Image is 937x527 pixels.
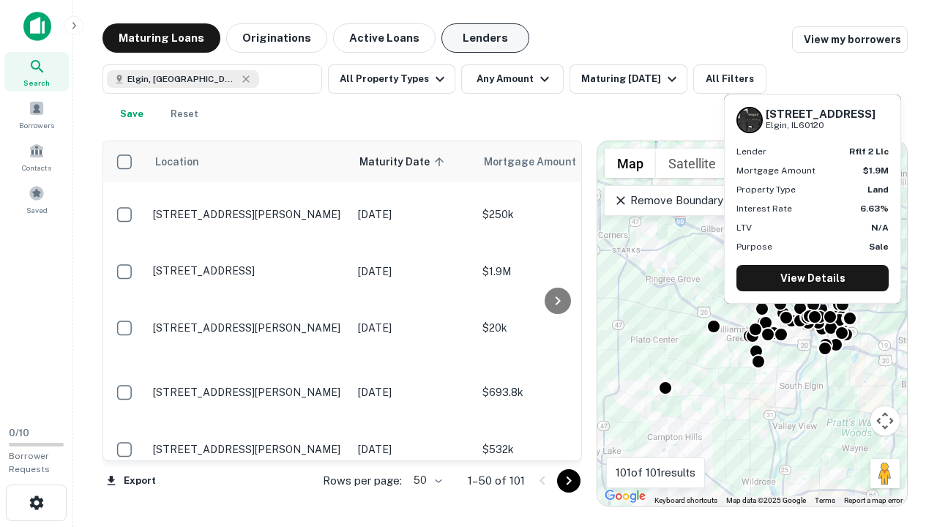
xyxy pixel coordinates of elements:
[226,23,327,53] button: Originations
[613,192,723,209] p: Remove Boundary
[108,100,155,129] button: Save your search to get updates of matches that match your search criteria.
[849,146,889,157] strong: rflf 2 llc
[4,94,69,134] a: Borrowers
[161,100,208,129] button: Reset
[358,320,468,336] p: [DATE]
[482,320,629,336] p: $20k
[358,206,468,223] p: [DATE]
[654,496,717,506] button: Keyboard shortcuts
[616,464,695,482] p: 101 of 101 results
[601,487,649,506] a: Open this area in Google Maps (opens a new window)
[736,183,796,196] p: Property Type
[102,470,160,492] button: Export
[871,223,889,233] strong: N/A
[4,52,69,91] a: Search
[867,184,889,195] strong: Land
[153,264,343,277] p: [STREET_ADDRESS]
[408,470,444,491] div: 50
[4,179,69,219] a: Saved
[26,204,48,216] span: Saved
[605,149,656,178] button: Show street map
[475,141,636,182] th: Mortgage Amount
[870,406,900,436] button: Map camera controls
[736,202,792,215] p: Interest Rate
[693,64,766,94] button: All Filters
[736,145,766,158] p: Lender
[863,165,889,176] strong: $1.9M
[351,141,475,182] th: Maturity Date
[736,240,772,253] p: Purpose
[468,472,525,490] p: 1–50 of 101
[102,23,220,53] button: Maturing Loans
[23,77,50,89] span: Search
[482,263,629,280] p: $1.9M
[323,472,402,490] p: Rows per page:
[359,153,449,171] span: Maturity Date
[869,242,889,252] strong: Sale
[484,153,595,171] span: Mortgage Amount
[482,206,629,223] p: $250k
[153,443,343,456] p: [STREET_ADDRESS][PERSON_NAME]
[358,384,468,400] p: [DATE]
[153,386,343,399] p: [STREET_ADDRESS][PERSON_NAME]
[656,149,728,178] button: Show satellite imagery
[328,64,455,94] button: All Property Types
[333,23,436,53] button: Active Loans
[570,64,687,94] button: Maturing [DATE]
[358,441,468,457] p: [DATE]
[153,208,343,221] p: [STREET_ADDRESS][PERSON_NAME]
[358,263,468,280] p: [DATE]
[815,496,835,504] a: Terms (opens in new tab)
[441,23,529,53] button: Lenders
[154,153,199,171] span: Location
[736,221,752,234] p: LTV
[581,70,681,88] div: Maturing [DATE]
[736,164,815,177] p: Mortgage Amount
[9,451,50,474] span: Borrower Requests
[19,119,54,131] span: Borrowers
[23,12,51,41] img: capitalize-icon.png
[736,265,889,291] a: View Details
[4,137,69,176] a: Contacts
[461,64,564,94] button: Any Amount
[9,427,29,438] span: 0 / 10
[766,119,876,132] p: Elgin, IL60120
[792,26,908,53] a: View my borrowers
[482,441,629,457] p: $532k
[864,410,937,480] iframe: Chat Widget
[127,72,237,86] span: Elgin, [GEOGRAPHIC_DATA], [GEOGRAPHIC_DATA]
[766,108,876,121] h6: [STREET_ADDRESS]
[153,321,343,334] p: [STREET_ADDRESS][PERSON_NAME]
[601,487,649,506] img: Google
[597,141,907,506] div: 0 0
[482,384,629,400] p: $693.8k
[860,203,889,214] strong: 6.63%
[726,496,806,504] span: Map data ©2025 Google
[146,141,351,182] th: Location
[22,162,51,173] span: Contacts
[557,469,581,493] button: Go to next page
[844,496,903,504] a: Report a map error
